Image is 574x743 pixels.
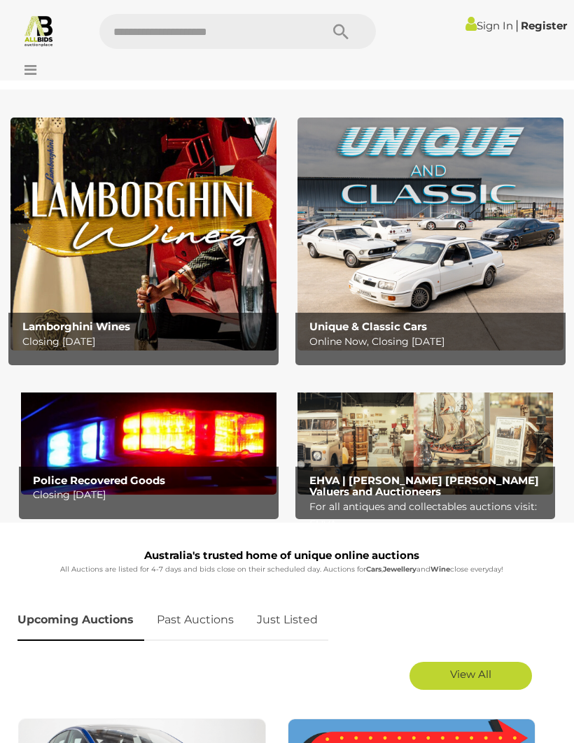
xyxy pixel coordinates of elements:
[297,118,563,351] img: Unique & Classic Cars
[17,550,546,562] h1: Australia's trusted home of unique online auctions
[146,600,244,641] a: Past Auctions
[515,17,519,33] span: |
[22,333,271,351] p: Closing [DATE]
[22,320,130,333] b: Lamborghini Wines
[10,118,276,351] a: Lamborghini Wines Lamborghini Wines Closing [DATE]
[366,565,381,574] strong: Cars
[297,378,553,495] img: EHVA | Evans Hastings Valuers and Auctioneers
[309,498,548,533] p: For all antiques and collectables auctions visit: EHVA
[309,320,427,333] b: Unique & Classic Cars
[309,333,558,351] p: Online Now, Closing [DATE]
[297,118,563,351] a: Unique & Classic Cars Unique & Classic Cars Online Now, Closing [DATE]
[297,378,553,495] a: EHVA | Evans Hastings Valuers and Auctioneers EHVA | [PERSON_NAME] [PERSON_NAME] Valuers and Auct...
[306,14,376,49] button: Search
[21,378,276,495] img: Police Recovered Goods
[309,474,539,499] b: EHVA | [PERSON_NAME] [PERSON_NAME] Valuers and Auctioneers
[33,486,272,504] p: Closing [DATE]
[21,378,276,495] a: Police Recovered Goods Police Recovered Goods Closing [DATE]
[17,563,546,576] p: All Auctions are listed for 4-7 days and bids close on their scheduled day. Auctions for , and cl...
[521,19,567,32] a: Register
[10,118,276,351] img: Lamborghini Wines
[22,14,55,47] img: Allbids.com.au
[246,600,328,641] a: Just Listed
[409,662,532,690] a: View All
[383,565,416,574] strong: Jewellery
[465,19,513,32] a: Sign In
[430,565,450,574] strong: Wine
[17,600,144,641] a: Upcoming Auctions
[33,474,165,487] b: Police Recovered Goods
[450,667,491,681] span: View All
